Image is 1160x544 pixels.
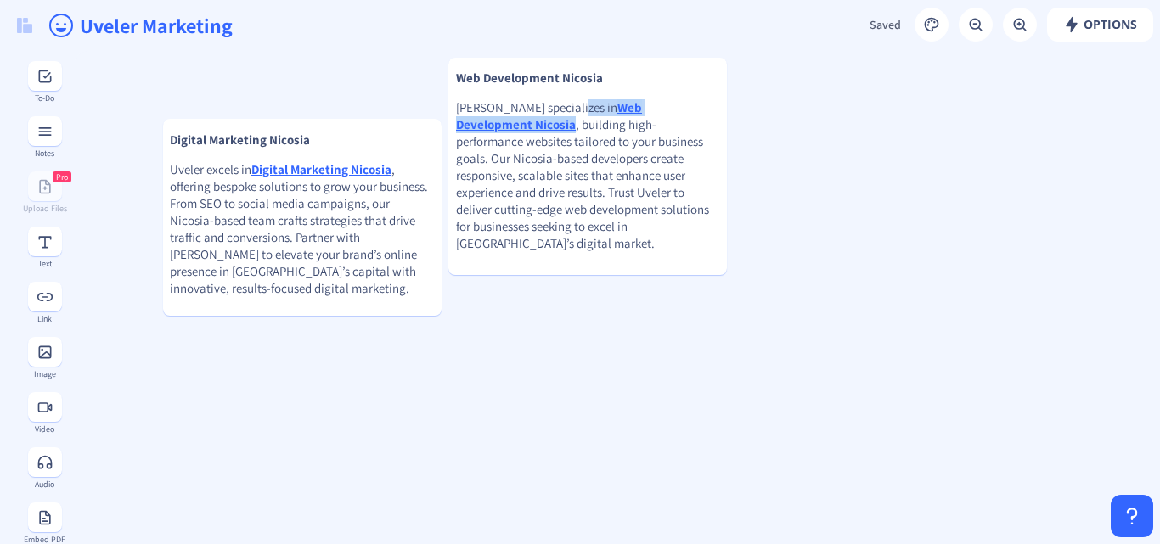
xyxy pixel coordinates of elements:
[14,93,76,103] div: To-Do
[14,424,76,434] div: Video
[456,99,642,132] a: Web Development Nicosia
[17,18,32,33] img: logo.svg
[48,12,75,39] ion-icon: happy outline
[870,17,901,32] span: Saved
[14,259,76,268] div: Text
[170,132,310,148] strong: Digital Marketing Nicosia
[14,314,76,323] div: Link
[1063,18,1137,31] span: Options
[170,161,435,297] p: Uveler excels in , offering bespoke solutions to grow your business. From SEO to social media cam...
[14,535,76,544] div: Embed PDF
[14,369,76,379] div: Image
[456,99,719,252] p: [PERSON_NAME] specializes in , building high-performance websites tailored to your business goals...
[456,70,603,86] strong: Web Development Nicosia
[448,58,727,262] div: Rich Text Editor, main
[56,171,68,182] span: Pro
[14,149,76,158] div: Notes
[251,161,391,177] a: Digital Marketing Nicosia
[1047,8,1153,42] button: Options
[14,480,76,489] div: Audio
